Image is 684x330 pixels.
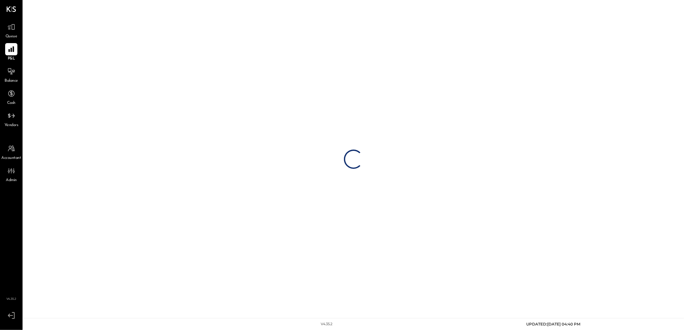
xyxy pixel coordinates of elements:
a: P&L [0,43,22,62]
span: Admin [6,178,17,183]
a: Vendors [0,110,22,128]
span: UPDATED: [DATE] 04:40 PM [526,322,580,326]
span: Queue [5,34,17,40]
div: v 4.35.2 [321,322,332,327]
a: Balance [0,65,22,84]
a: Queue [0,21,22,40]
a: Cash [0,87,22,106]
span: Balance [5,78,18,84]
span: Vendors [5,123,18,128]
span: Cash [7,100,15,106]
span: P&L [8,56,15,62]
a: Accountant [0,142,22,161]
a: Admin [0,165,22,183]
span: Accountant [2,155,21,161]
